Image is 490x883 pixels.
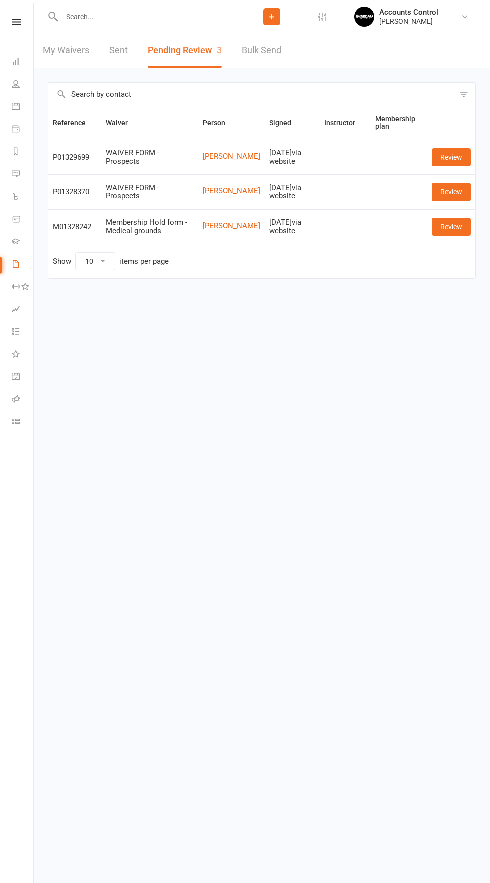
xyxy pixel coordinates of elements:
[119,257,169,266] div: items per page
[12,119,34,141] a: Payments
[217,45,222,55] span: 3
[269,149,315,165] div: [DATE] via website
[203,117,236,129] button: Person
[43,33,89,68] a: My Waivers
[48,83,454,106] input: Search by contact
[53,252,169,270] div: Show
[53,117,97,129] button: Reference
[106,119,139,127] span: Waiver
[379,17,438,26] div: [PERSON_NAME]
[12,299,34,321] a: Assessments
[148,33,222,68] button: Pending Review3
[242,33,281,68] a: Bulk Send
[109,33,128,68] a: Sent
[269,184,315,200] div: [DATE] via website
[432,183,471,201] a: Review
[203,187,260,195] a: [PERSON_NAME]
[203,222,260,230] a: [PERSON_NAME]
[12,96,34,119] a: Calendar
[12,411,34,434] a: Class kiosk mode
[432,218,471,236] a: Review
[12,344,34,366] a: What's New
[432,148,471,166] a: Review
[379,8,438,17] div: Accounts Control
[53,223,97,231] div: M01328242
[12,141,34,164] a: Reports
[106,218,194,235] div: Membership Hold form - Medical grounds
[203,152,260,161] a: [PERSON_NAME]
[324,117,366,129] button: Instructor
[106,184,194,200] div: WAIVER FORM - Prospects
[53,188,97,196] div: P01328370
[12,74,34,96] a: People
[12,209,34,231] a: Product Sales
[12,389,34,411] a: Roll call kiosk mode
[106,149,194,165] div: WAIVER FORM - Prospects
[269,119,302,127] span: Signed
[354,7,374,27] img: thumb_image1701918351.png
[203,119,236,127] span: Person
[12,51,34,74] a: Dashboard
[371,106,427,140] th: Membership plan
[12,366,34,389] a: General attendance kiosk mode
[106,117,139,129] button: Waiver
[53,119,97,127] span: Reference
[53,153,97,162] div: P01329699
[324,119,366,127] span: Instructor
[269,117,302,129] button: Signed
[59,10,238,24] input: Search...
[269,218,315,235] div: [DATE] via website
